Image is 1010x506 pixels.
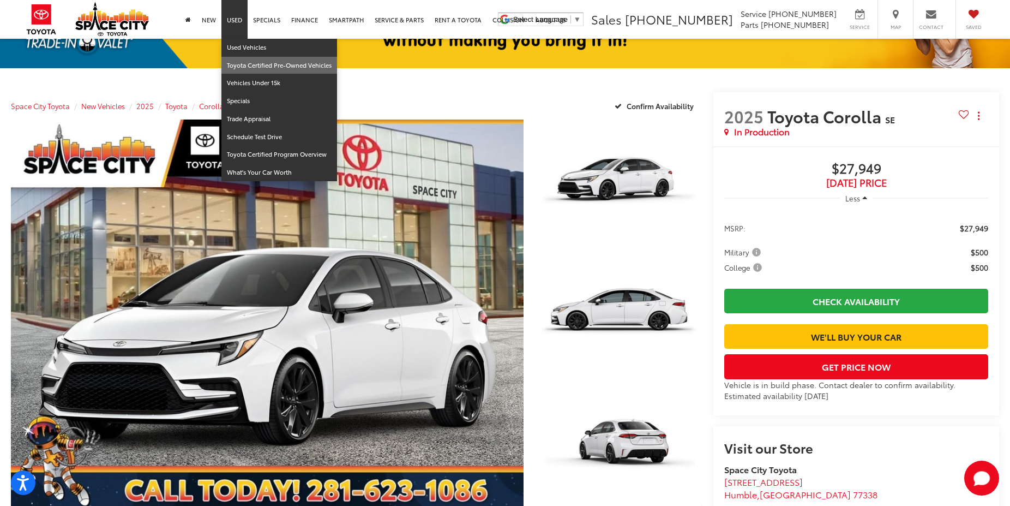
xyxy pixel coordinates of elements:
[845,193,860,203] span: Less
[625,10,733,28] span: [PHONE_NUMBER]
[724,262,764,273] span: College
[724,247,765,258] button: Military
[960,223,988,234] span: $27,949
[840,188,873,208] button: Less
[724,488,877,501] span: ,
[221,39,337,57] a: Used Vehicles
[724,104,763,128] span: 2025
[734,126,790,138] span: In Production
[724,324,988,349] a: We'll Buy Your Car
[760,488,851,501] span: [GEOGRAPHIC_DATA]
[919,23,943,31] span: Contact
[536,251,703,377] a: Expand Photo 2
[165,101,188,111] a: Toyota
[768,8,837,19] span: [PHONE_NUMBER]
[199,101,224,111] a: Corolla
[724,475,803,488] span: [STREET_ADDRESS]
[221,146,337,164] a: Toyota Certified Program Overview
[761,19,829,30] span: [PHONE_NUMBER]
[883,23,907,31] span: Map
[853,488,877,501] span: 77338
[221,74,337,92] a: Vehicles Under 15k
[961,23,985,31] span: Saved
[724,440,988,455] h2: Visit our Store
[724,177,988,188] span: [DATE] Price
[221,92,337,110] a: Specials
[767,104,885,128] span: Toyota Corolla
[574,15,581,23] span: ▼
[964,461,999,496] svg: Start Chat
[724,475,877,501] a: [STREET_ADDRESS] Humble,[GEOGRAPHIC_DATA] 77338
[724,289,988,313] a: Check Availability
[536,120,703,245] a: Expand Photo 1
[81,101,125,111] a: New Vehicles
[741,8,766,19] span: Service
[964,461,999,496] button: Toggle Chat Window
[724,161,988,177] span: $27,949
[885,113,895,126] span: SE
[724,354,988,379] button: Get Price Now
[534,250,705,378] img: 2025 Toyota Corolla SE
[609,96,703,115] button: Confirm Availability
[221,57,337,75] a: Toyota Certified Pre-Owned Vehicles
[741,19,759,30] span: Parts
[221,164,337,181] a: What's Your Car Worth
[978,111,979,120] span: dropdown dots
[724,488,757,501] span: Humble
[221,110,337,128] a: Trade Appraisal
[724,247,763,258] span: Military
[136,101,154,111] a: 2025
[75,2,149,36] img: Space City Toyota
[11,101,70,111] a: Space City Toyota
[971,247,988,258] span: $500
[221,128,337,146] a: Schedule Test Drive
[534,118,705,246] img: 2025 Toyota Corolla SE
[724,223,746,234] span: MSRP:
[724,463,797,475] strong: Space City Toyota
[591,10,622,28] span: Sales
[971,262,988,273] span: $500
[724,379,988,401] div: Vehicle is in build phase. Contact dealer to confirm availability. Estimated availability [DATE]
[627,101,694,111] span: Confirm Availability
[847,23,872,31] span: Service
[969,106,988,126] button: Actions
[724,262,766,273] button: College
